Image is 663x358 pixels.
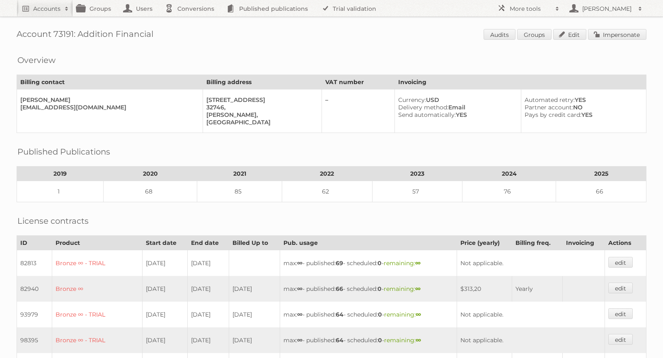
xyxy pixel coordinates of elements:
[17,145,110,158] h2: Published Publications
[378,311,382,318] strong: 0
[377,259,382,267] strong: 0
[553,29,586,40] a: Edit
[415,259,421,267] strong: ∞
[372,167,462,181] th: 2023
[398,96,426,104] span: Currency:
[143,250,188,276] td: [DATE]
[280,276,457,302] td: max: - published: - scheduled: -
[282,181,373,202] td: 62
[206,111,315,119] div: [PERSON_NAME],
[17,276,52,302] td: 82940
[297,259,302,267] strong: ∞
[336,311,344,318] strong: 64
[187,236,229,250] th: End date
[510,5,551,13] h2: More tools
[398,104,514,111] div: Email
[608,334,633,345] a: edit
[52,276,143,302] td: Bronze ∞
[20,96,196,104] div: [PERSON_NAME]
[416,336,421,344] strong: ∞
[517,29,552,40] a: Groups
[203,75,322,89] th: Billing address
[282,167,373,181] th: 2022
[52,302,143,327] td: Bronze ∞ - TRIAL
[143,236,188,250] th: Start date
[297,285,302,293] strong: ∞
[229,236,280,250] th: Billed Up to
[398,111,514,119] div: YES
[336,259,343,267] strong: 69
[17,167,104,181] th: 2019
[322,89,395,133] td: –
[229,302,280,327] td: [DATE]
[229,327,280,353] td: [DATE]
[398,111,456,119] span: Send automatically:
[580,5,634,13] h2: [PERSON_NAME]
[17,29,646,41] h1: Account 73191: Addition Financial
[484,29,515,40] a: Audits
[415,285,421,293] strong: ∞
[372,181,462,202] td: 57
[336,336,344,344] strong: 64
[187,302,229,327] td: [DATE]
[143,276,188,302] td: [DATE]
[608,257,633,268] a: edit
[17,236,52,250] th: ID
[197,181,282,202] td: 85
[187,276,229,302] td: [DATE]
[197,167,282,181] th: 2021
[280,236,457,250] th: Pub. usage
[20,104,196,111] div: [EMAIL_ADDRESS][DOMAIN_NAME]
[457,250,605,276] td: Not applicable.
[17,250,52,276] td: 82813
[33,5,60,13] h2: Accounts
[457,236,512,250] th: Price (yearly)
[525,111,581,119] span: Pays by credit card:
[384,311,421,318] span: remaining:
[556,181,646,202] td: 66
[17,327,52,353] td: 98395
[384,259,421,267] span: remaining:
[525,96,575,104] span: Automated retry:
[556,167,646,181] th: 2025
[605,236,646,250] th: Actions
[17,302,52,327] td: 93979
[588,29,646,40] a: Impersonate
[104,181,197,202] td: 68
[512,236,563,250] th: Billing freq.
[398,96,514,104] div: USD
[336,285,343,293] strong: 66
[187,327,229,353] td: [DATE]
[457,276,512,302] td: $313,20
[229,276,280,302] td: [DATE]
[457,302,605,327] td: Not applicable.
[104,167,197,181] th: 2020
[297,336,302,344] strong: ∞
[280,250,457,276] td: max: - published: - scheduled: -
[512,276,563,302] td: Yearly
[280,327,457,353] td: max: - published: - scheduled: -
[17,75,203,89] th: Billing contact
[384,336,421,344] span: remaining:
[608,308,633,319] a: edit
[416,311,421,318] strong: ∞
[525,104,639,111] div: NO
[395,75,646,89] th: Invoicing
[384,285,421,293] span: remaining:
[17,54,56,66] h2: Overview
[457,327,605,353] td: Not applicable.
[17,215,89,227] h2: License contracts
[206,119,315,126] div: [GEOGRAPHIC_DATA]
[563,236,605,250] th: Invoicing
[52,327,143,353] td: Bronze ∞ - TRIAL
[206,104,315,111] div: 32746,
[17,181,104,202] td: 1
[322,75,395,89] th: VAT number
[398,104,448,111] span: Delivery method:
[206,96,315,104] div: [STREET_ADDRESS]
[377,285,382,293] strong: 0
[143,327,188,353] td: [DATE]
[525,96,639,104] div: YES
[52,250,143,276] td: Bronze ∞ - TRIAL
[280,302,457,327] td: max: - published: - scheduled: -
